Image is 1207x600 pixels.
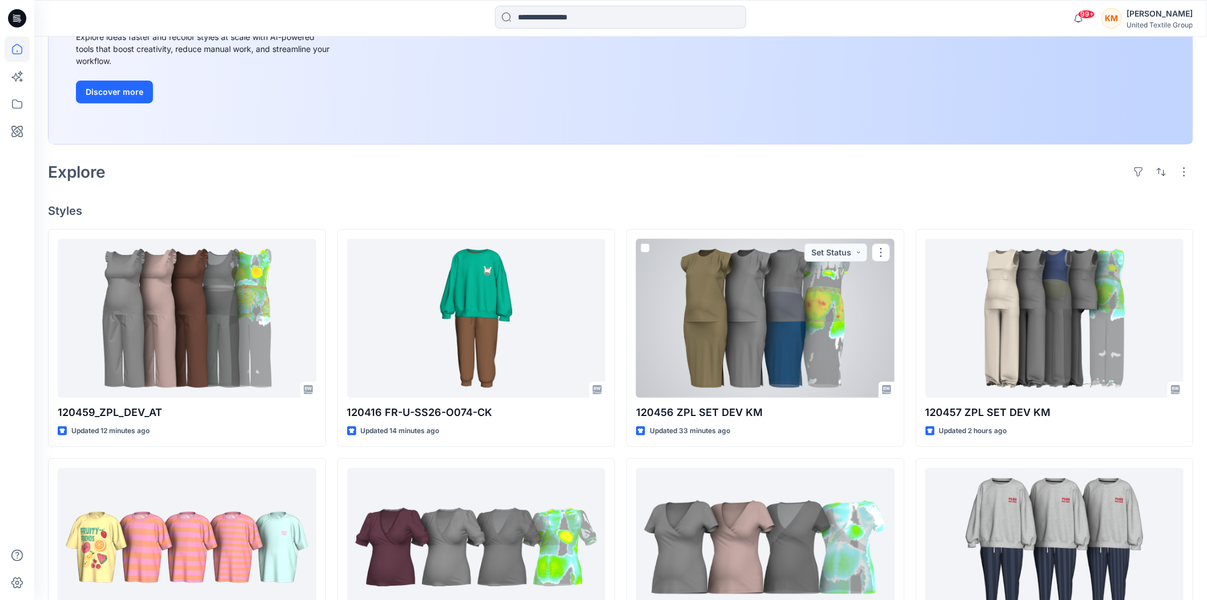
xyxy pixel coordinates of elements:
[1126,7,1193,21] div: [PERSON_NAME]
[76,31,333,67] div: Explore ideas faster and recolor styles at scale with AI-powered tools that boost creativity, red...
[1078,10,1095,19] span: 99+
[650,425,730,437] p: Updated 33 minutes ago
[76,81,333,103] a: Discover more
[347,239,606,398] a: 120416 FR-U-SS26-O074-CK
[58,405,316,421] p: 120459_ZPL_DEV_AT
[48,163,106,181] h2: Explore
[347,405,606,421] p: 120416 FR-U-SS26-O074-CK
[939,425,1007,437] p: Updated 2 hours ago
[58,239,316,398] a: 120459_ZPL_DEV_AT
[926,405,1184,421] p: 120457 ZPL SET DEV KM
[636,405,895,421] p: 120456 ZPL SET DEV KM
[361,425,440,437] p: Updated 14 minutes ago
[636,239,895,398] a: 120456 ZPL SET DEV KM
[926,239,1184,398] a: 120457 ZPL SET DEV KM
[1126,21,1193,29] div: United Textile Group
[48,204,1193,218] h4: Styles
[71,425,150,437] p: Updated 12 minutes ago
[1101,8,1122,29] div: KM
[76,81,153,103] button: Discover more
